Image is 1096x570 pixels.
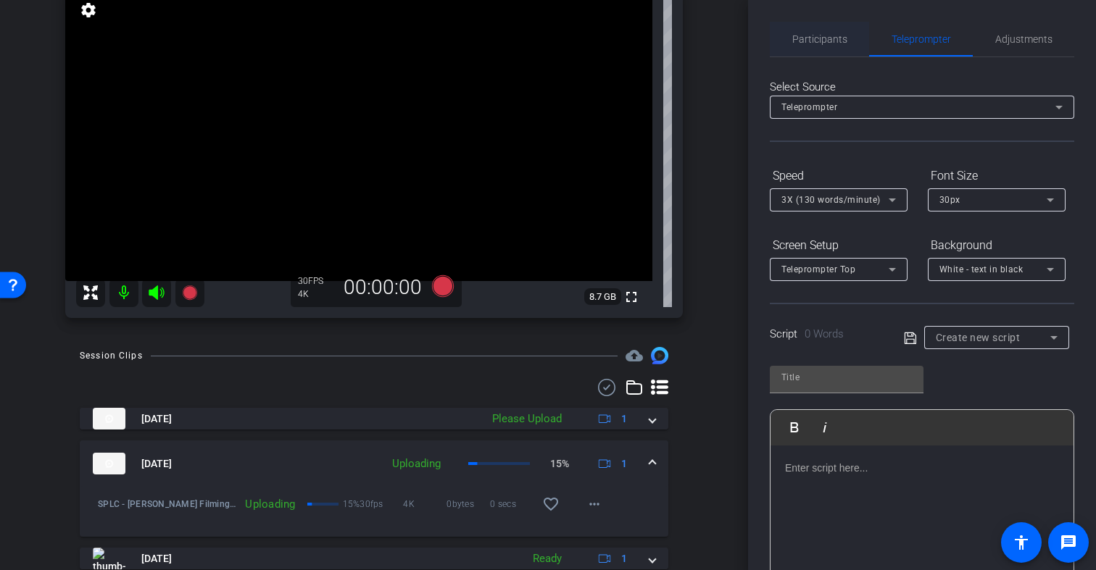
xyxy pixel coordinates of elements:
span: Create new script [936,332,1021,343]
div: Font Size [928,164,1066,188]
div: Ready [526,550,569,567]
span: 1 [621,456,627,471]
div: 00:00:00 [334,275,431,300]
div: Uploading [238,497,302,511]
mat-icon: message [1060,534,1077,551]
div: Session Clips [80,348,143,363]
span: Teleprompter [781,102,837,112]
div: Select Source [770,79,1074,96]
span: FPS [308,276,323,286]
span: 0 Words [805,327,844,340]
mat-icon: favorite_border [542,495,560,513]
span: Destinations for your clips [626,347,643,364]
span: Adjustments [995,34,1053,44]
span: 3X (130 words/minute) [781,195,881,205]
span: 4K [403,497,447,511]
div: 4K [298,288,334,300]
div: Speed [770,164,908,188]
span: 30fps [360,497,403,511]
span: Teleprompter Top [781,264,855,274]
button: Bold (⌘B) [781,413,808,442]
mat-icon: accessibility [1013,534,1030,551]
span: [DATE] [141,551,172,566]
input: Title [781,369,912,386]
mat-icon: cloud_upload [626,347,643,364]
span: 30px [939,195,960,205]
mat-icon: fullscreen [623,288,640,306]
p: 15% [343,497,360,511]
span: [DATE] [141,411,172,427]
span: 0 secs [490,497,534,511]
button: Italic (⌘I) [811,413,839,442]
div: Script [770,326,884,343]
img: thumb-nail [93,548,125,569]
span: 8.7 GB [584,288,621,306]
mat-expansion-panel-header: thumb-nail[DATE]Ready1 [80,548,668,569]
span: SPLC - [PERSON_NAME] Filming-[PERSON_NAME]-2025-09-05-15-22-44-690-0 [98,497,238,511]
span: Participants [792,34,847,44]
div: Please Upload [485,411,569,427]
mat-expansion-panel-header: thumb-nail[DATE]Uploading15%1 [80,440,668,487]
div: thumb-nail[DATE]Uploading15%1 [80,487,668,537]
span: 1 [621,411,627,427]
img: thumb-nail [93,408,125,429]
span: [DATE] [141,456,172,471]
mat-expansion-panel-header: thumb-nail[DATE]Please Upload1 [80,408,668,429]
span: Teleprompter [892,34,951,44]
img: Session clips [651,347,668,364]
span: 0bytes [447,497,490,511]
div: Background [928,233,1066,258]
span: 1 [621,551,627,566]
div: 30 [298,275,334,287]
mat-icon: settings [78,1,99,19]
div: Uploading [385,456,448,472]
p: 15% [550,456,569,471]
span: White - text in black [939,264,1024,274]
mat-icon: more_horiz [586,495,603,513]
div: Screen Setup [770,233,908,258]
img: thumb-nail [93,453,125,474]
